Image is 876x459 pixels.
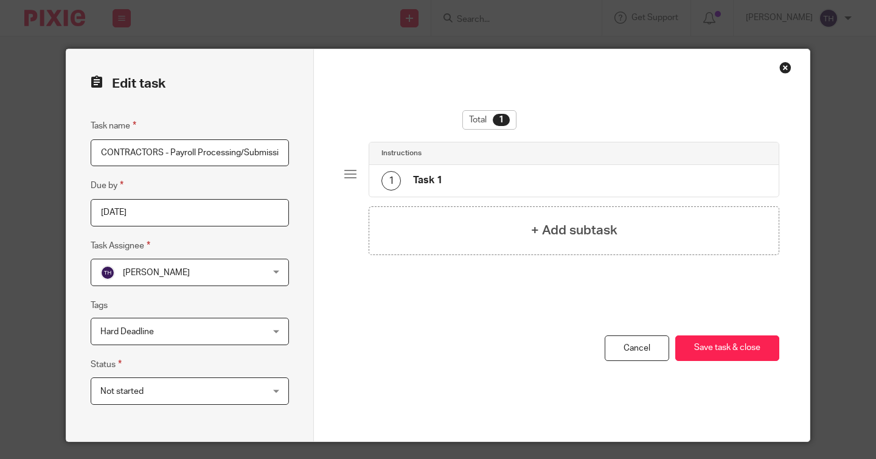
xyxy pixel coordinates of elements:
label: Due by [91,178,123,192]
label: Task Assignee [91,239,150,253]
div: Close this dialog window [779,61,791,74]
a: Cancel [605,335,669,362]
input: Pick a date [91,199,289,226]
h4: + Add subtask [531,221,617,240]
h2: Edit task [91,74,289,94]
span: Hard Deadline [100,328,154,336]
h4: Instructions [381,149,422,158]
label: Task name [91,119,136,133]
div: 1 [381,171,401,191]
span: Not started [100,387,144,396]
label: Status [91,357,122,371]
button: Save task & close [675,335,779,362]
label: Tags [91,300,108,312]
h4: Task 1 [413,174,442,187]
span: [PERSON_NAME] [123,268,190,277]
div: 1 [493,114,510,126]
img: svg%3E [100,265,115,280]
div: Total [462,110,516,130]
